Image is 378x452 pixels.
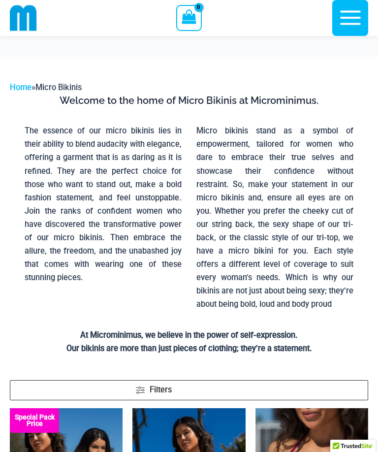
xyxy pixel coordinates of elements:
[35,83,82,92] span: Micro Bikinis
[66,344,312,353] strong: Our bikinis are more than just pieces of clothing; they’re a statement.
[10,83,82,92] span: »
[10,4,37,32] img: cropped mm emblem
[25,124,182,284] p: The essence of our micro bikinis lies in their ability to blend audacity with elegance, offering ...
[176,5,201,31] a: View Shopping Cart, empty
[10,380,368,400] a: Filters
[10,414,59,427] b: Special Pack Price
[196,124,353,311] p: Micro bikinis stand as a symbol of empowerment, tailored for women who dare to embrace their true...
[10,83,31,92] a: Home
[17,94,361,107] h3: Welcome to the home of Micro Bikinis at Microminimus.
[150,384,172,396] span: Filters
[80,330,298,340] strong: At Microminimus, we believe in the power of self-expression.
